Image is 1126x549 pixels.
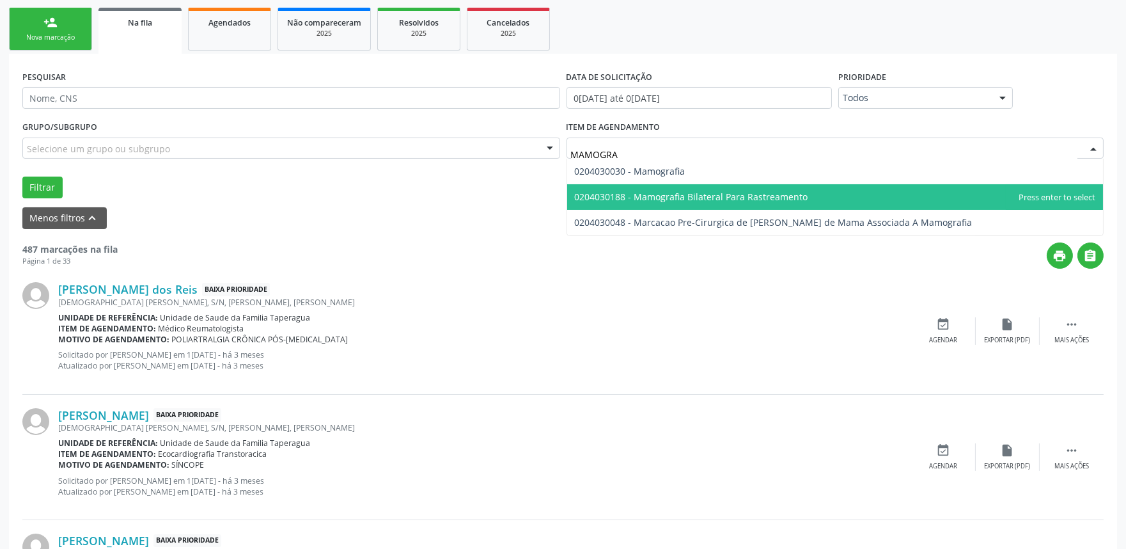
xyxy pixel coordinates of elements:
[19,33,82,42] div: Nova marcação
[930,336,958,345] div: Agendar
[567,87,832,109] input: Selecione um intervalo
[1054,336,1089,345] div: Mais ações
[159,323,244,334] span: Médico Reumatologista
[22,207,107,230] button: Menos filtroskeyboard_arrow_up
[58,349,912,371] p: Solicitado por [PERSON_NAME] em 1[DATE] - há 3 meses Atualizado por [PERSON_NAME] em [DATE] - há ...
[58,297,912,308] div: [DEMOGRAPHIC_DATA] [PERSON_NAME], S/N, [PERSON_NAME], [PERSON_NAME]
[160,438,311,449] span: Unidade de Saude da Familia Taperagua
[58,334,169,345] b: Motivo de agendamento:
[58,475,912,497] p: Solicitado por [PERSON_NAME] em 1[DATE] - há 3 meses Atualizado por [PERSON_NAME] em [DATE] - há ...
[476,29,540,38] div: 2025
[58,449,156,459] b: Item de agendamento:
[575,165,685,177] span: 0204030030 - Mamografia
[22,256,118,267] div: Página 1 de 33
[208,17,251,28] span: Agendados
[58,459,169,470] b: Motivo de agendamento:
[22,67,66,87] label: PESQUISAR
[27,142,170,155] span: Selecione um grupo ou subgrupo
[22,177,63,198] button: Filtrar
[128,17,152,28] span: Na fila
[985,336,1031,345] div: Exportar (PDF)
[575,191,808,203] span: 0204030188 - Mamografia Bilateral Para Rastreamento
[43,15,58,29] div: person_add
[1001,317,1015,331] i: insert_drive_file
[1047,243,1073,269] button: print
[22,87,560,109] input: Nome, CNS
[86,211,100,225] i: keyboard_arrow_up
[22,243,118,255] strong: 487 marcações na fila
[838,67,886,87] label: Prioridade
[567,67,653,87] label: DATA DE SOLICITAÇÃO
[1053,249,1067,263] i: print
[930,462,958,471] div: Agendar
[985,462,1031,471] div: Exportar (PDF)
[160,312,311,323] span: Unidade de Saude da Familia Taperagua
[58,323,156,334] b: Item de agendamento:
[387,29,451,38] div: 2025
[153,408,221,422] span: Baixa Prioridade
[172,459,205,470] span: SÍNCOPE
[58,408,149,422] a: [PERSON_NAME]
[1065,317,1079,331] i: 
[571,142,1078,168] input: Selecionar procedimento
[937,443,951,457] i: event_available
[58,534,149,548] a: [PERSON_NAME]
[1084,249,1098,263] i: 
[575,216,973,228] span: 0204030048 - Marcacao Pre-Cirurgica de [PERSON_NAME] de Mama Associada A Mamografia
[1054,462,1089,471] div: Mais ações
[159,449,267,459] span: Ecocardiografia Transtoracica
[399,17,439,28] span: Resolvidos
[1065,443,1079,457] i: 
[172,334,348,345] span: POLIARTRALGIA CRÔNICA PÓS-[MEDICAL_DATA]
[58,422,912,433] div: [DEMOGRAPHIC_DATA] [PERSON_NAME], S/N, [PERSON_NAME], [PERSON_NAME]
[487,17,530,28] span: Cancelados
[202,283,270,296] span: Baixa Prioridade
[567,118,661,138] label: Item de agendamento
[153,534,221,548] span: Baixa Prioridade
[287,17,361,28] span: Não compareceram
[287,29,361,38] div: 2025
[58,438,158,449] b: Unidade de referência:
[1001,443,1015,457] i: insert_drive_file
[58,282,198,296] a: [PERSON_NAME] dos Reis
[58,312,158,323] b: Unidade de referência:
[22,282,49,309] img: img
[937,317,951,331] i: event_available
[843,91,987,104] span: Todos
[1077,243,1104,269] button: 
[22,118,97,138] label: Grupo/Subgrupo
[22,408,49,435] img: img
